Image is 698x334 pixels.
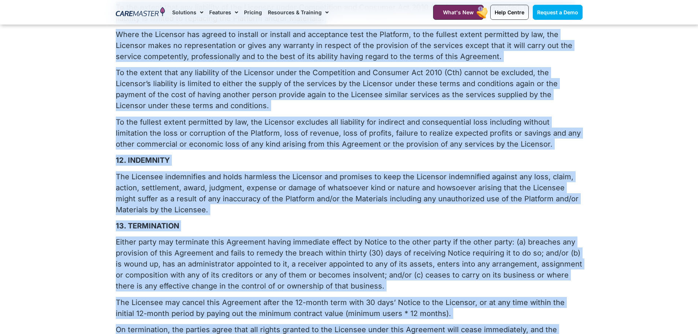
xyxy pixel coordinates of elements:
[533,5,583,20] a: Request a Demo
[495,9,524,15] span: Help Centre
[537,9,578,15] span: Request a Demo
[116,297,583,319] p: The Licensee may cancel this Agreement after the 12-month term with 30 days’ Notice to the Licens...
[116,117,583,150] p: To the fullest extent permitted by law, the Licensor excludes all liability for indirect and cons...
[116,236,583,291] p: Either party may terminate this Agreement having immediate effect by Notice to the other party if...
[116,221,179,230] b: 13. TERMINATION
[116,67,583,111] p: To the extent that any liability of the Licensor under the Competition and Consumer Act 2010 (Cth...
[433,5,484,20] a: What's New
[116,7,165,18] img: CareMaster Logo
[116,29,583,62] p: Where the Licensor has agreed to install or install and acceptance test the Platform, to the full...
[116,171,583,215] p: The Licensee indemnifies and holds harmless the Licensor and promises to keep the Licensor indemn...
[443,9,474,15] span: What's New
[490,5,529,20] a: Help Centre
[116,156,170,165] b: 12. INDEMNITY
